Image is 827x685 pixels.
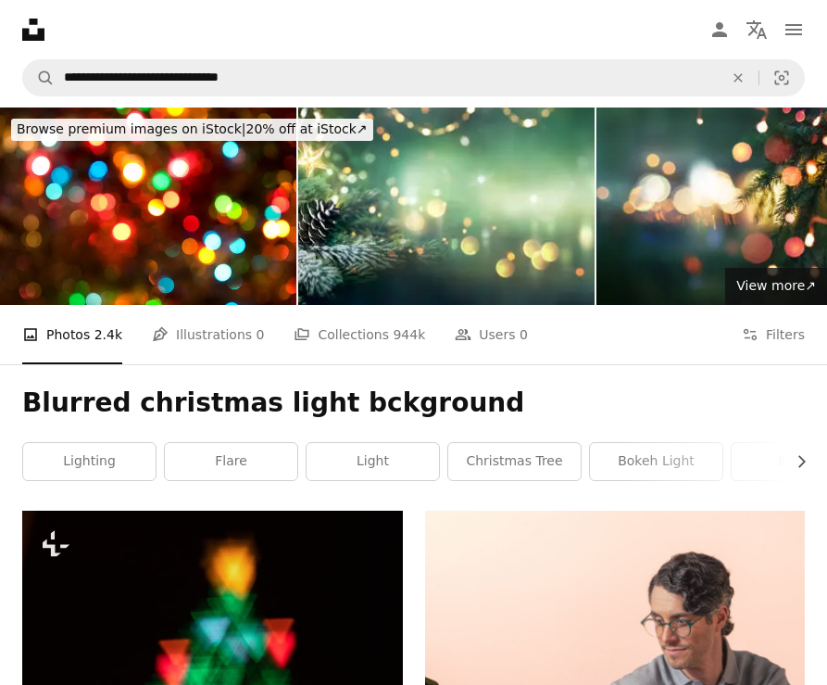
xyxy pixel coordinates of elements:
button: Visual search [759,60,804,95]
button: Clear [718,60,758,95]
a: Log in / Sign up [701,11,738,48]
form: Find visuals sitewide [22,59,805,96]
button: Filters [742,305,805,364]
span: 0 [520,324,528,345]
a: Illustrations 0 [152,305,264,364]
a: flare [165,443,297,480]
button: Search Unsplash [23,60,55,95]
h1: Blurred christmas light bckground [22,387,805,420]
a: christmas tree [448,443,581,480]
a: light [307,443,439,480]
a: lighting [23,443,156,480]
span: 944k [393,324,425,345]
img: Christmas Lights Glowing In Fir Tree With Green Abstract Background [298,108,595,305]
button: Language [738,11,775,48]
button: Menu [775,11,812,48]
a: bokeh light [590,443,722,480]
span: 0 [257,324,265,345]
a: Users 0 [455,305,528,364]
a: Next [762,254,827,432]
span: 20% off at iStock ↗ [17,121,368,136]
button: scroll list to the right [784,443,805,480]
span: Browse premium images on iStock | [17,121,245,136]
a: Home — Unsplash [22,19,44,41]
span: View more ↗ [736,278,816,293]
a: View more↗ [725,268,827,305]
a: Collections 944k [294,305,425,364]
